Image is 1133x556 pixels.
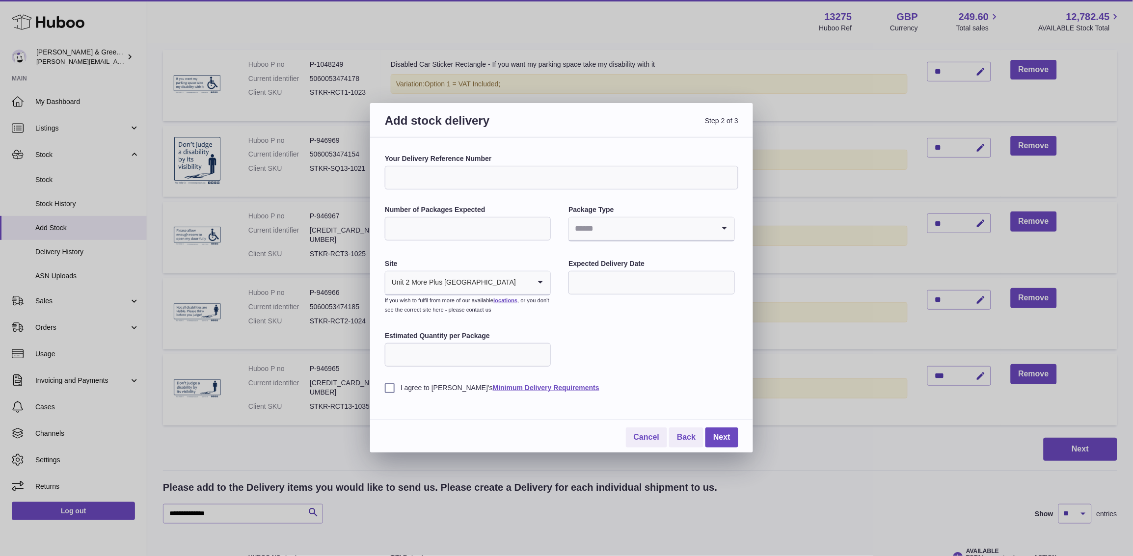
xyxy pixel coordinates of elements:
[569,217,714,240] input: Search for option
[516,271,531,294] input: Search for option
[569,217,734,241] div: Search for option
[568,205,734,214] label: Package Type
[385,271,550,295] div: Search for option
[568,259,734,268] label: Expected Delivery Date
[705,427,738,448] a: Next
[385,154,738,163] label: Your Delivery Reference Number
[493,297,517,303] a: locations
[385,205,551,214] label: Number of Packages Expected
[385,259,551,268] label: Site
[385,383,738,393] label: I agree to [PERSON_NAME]'s
[562,113,738,140] span: Step 2 of 3
[669,427,703,448] a: Back
[626,427,667,448] a: Cancel
[385,113,562,140] h3: Add stock delivery
[493,384,599,392] a: Minimum Delivery Requirements
[385,331,551,341] label: Estimated Quantity per Package
[385,271,516,294] span: Unit 2 More Plus [GEOGRAPHIC_DATA]
[385,297,549,313] small: If you wish to fulfil from more of our available , or you don’t see the correct site here - pleas...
